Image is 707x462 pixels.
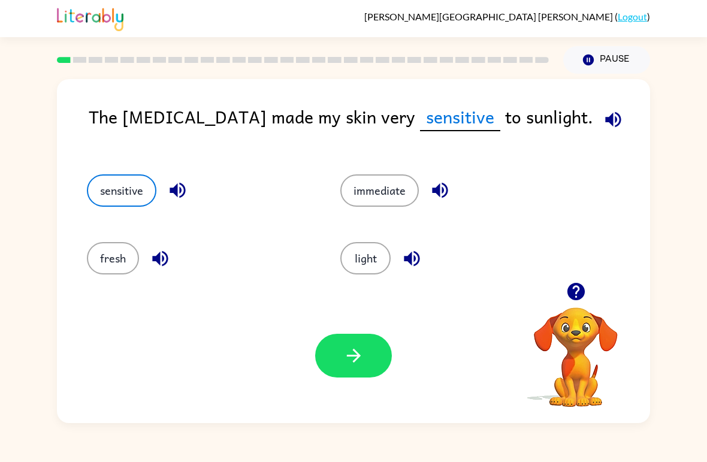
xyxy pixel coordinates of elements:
[563,46,650,74] button: Pause
[340,242,391,274] button: light
[87,174,156,207] button: sensitive
[364,11,615,22] span: [PERSON_NAME][GEOGRAPHIC_DATA] [PERSON_NAME]
[516,289,636,409] video: Your browser must support playing .mp4 files to use Literably. Please try using another browser.
[420,103,500,131] span: sensitive
[57,5,123,31] img: Literably
[364,11,650,22] div: ( )
[89,103,650,150] div: The [MEDICAL_DATA] made my skin very to sunlight.
[340,174,419,207] button: immediate
[87,242,139,274] button: fresh
[618,11,647,22] a: Logout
